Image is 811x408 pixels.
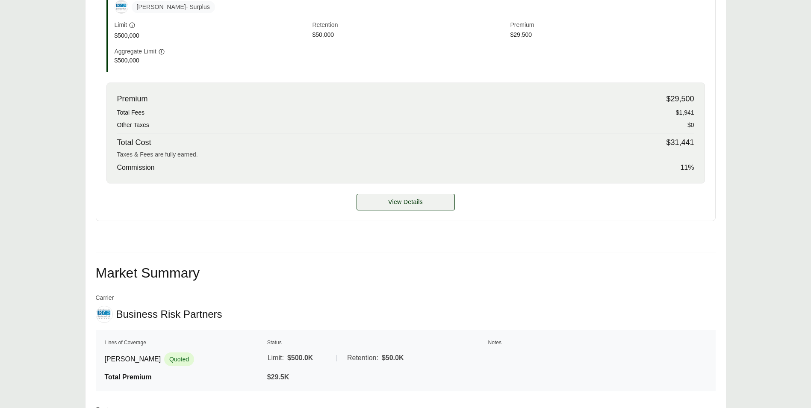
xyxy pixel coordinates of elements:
span: Premium [117,93,148,105]
span: $1,941 [676,108,694,117]
button: View Details [357,194,455,210]
img: Business Risk Partners [115,2,128,12]
span: Business Risk Partners [116,308,222,321]
span: Commission [117,163,155,173]
span: Limit: [268,353,284,363]
span: Premium [510,21,705,30]
a: Beazley Excess SAM details [357,194,455,210]
span: Retention: [347,353,378,363]
span: $50.0K [382,353,404,363]
span: Total Fees [117,108,145,117]
span: $500,000 [115,56,309,65]
span: | [336,354,337,361]
span: Quoted [164,352,194,366]
span: $0 [687,121,694,130]
h2: Market Summary [96,266,716,280]
span: Other Taxes [117,121,149,130]
span: Aggregate Limit [115,47,156,56]
th: Lines of Coverage [104,338,265,347]
div: Taxes & Fees are fully earned. [117,150,694,159]
th: Notes [488,338,707,347]
span: View Details [388,198,423,207]
span: Limit [115,21,127,30]
span: $500,000 [115,31,309,40]
span: [PERSON_NAME] [105,354,161,364]
span: 11 % [680,163,694,173]
span: Carrier [96,293,222,302]
span: $29,500 [666,93,694,105]
span: $29.5K [267,373,289,381]
th: Status [267,338,486,347]
span: [PERSON_NAME] - Surplus [132,1,215,13]
span: Total Premium [105,373,152,381]
span: $31,441 [666,137,694,148]
span: $50,000 [313,30,507,40]
span: Total Cost [117,137,151,148]
span: $500.0K [287,353,313,363]
img: Business Risk Partners [96,308,112,321]
span: Retention [313,21,507,30]
span: $29,500 [510,30,705,40]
